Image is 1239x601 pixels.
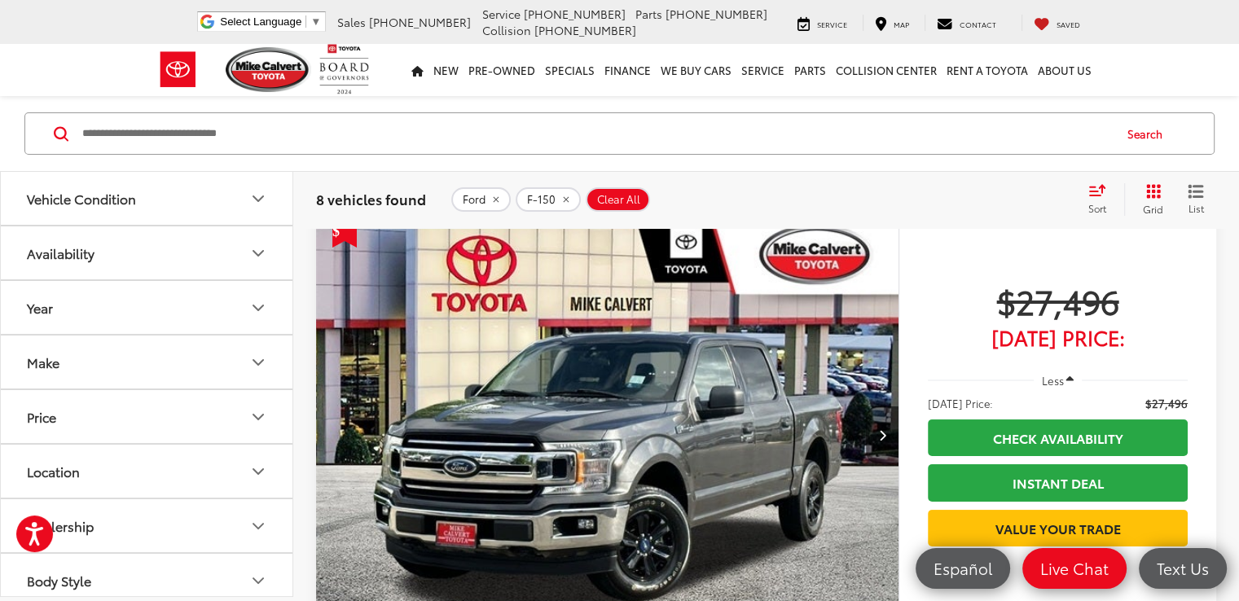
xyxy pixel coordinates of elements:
[332,217,357,248] span: Get Price Drop Alert
[960,19,996,29] span: Contact
[27,463,80,479] div: Location
[27,245,94,261] div: Availability
[925,558,1000,578] span: Español
[1188,201,1204,215] span: List
[1124,183,1175,216] button: Grid View
[1112,113,1186,154] button: Search
[248,243,268,263] div: Availability
[248,407,268,427] div: Price
[1,172,294,225] button: Vehicle ConditionVehicle Condition
[736,44,789,96] a: Service
[248,353,268,372] div: Make
[1,445,294,498] button: LocationLocation
[1145,395,1188,411] span: $27,496
[1,390,294,443] button: PricePrice
[928,329,1188,345] span: [DATE] Price:
[789,44,831,96] a: Parts
[866,406,898,463] button: Next image
[1032,558,1117,578] span: Live Chat
[1149,558,1217,578] span: Text Us
[464,44,540,96] a: Pre-Owned
[226,47,312,92] img: Mike Calvert Toyota
[1057,19,1080,29] span: Saved
[27,354,59,370] div: Make
[248,189,268,208] div: Vehicle Condition
[925,15,1008,31] a: Contact
[27,518,94,533] div: Dealership
[1022,548,1127,589] a: Live Chat
[524,6,626,22] span: [PHONE_NUMBER]
[1139,548,1227,589] a: Text Us
[248,571,268,590] div: Body Style
[27,409,56,424] div: Price
[27,572,91,588] div: Body Style
[817,19,847,29] span: Service
[27,300,53,315] div: Year
[656,44,736,96] a: WE BUY CARS
[863,15,921,31] a: Map
[369,14,471,30] span: [PHONE_NUMBER]
[248,462,268,481] div: Location
[928,419,1188,456] a: Check Availability
[942,44,1033,96] a: Rent a Toyota
[482,6,521,22] span: Service
[1080,183,1124,216] button: Select sort value
[1022,15,1092,31] a: My Saved Vehicles
[1033,44,1096,96] a: About Us
[831,44,942,96] a: Collision Center
[1034,366,1083,395] button: Less
[220,15,321,28] a: Select Language​
[248,516,268,536] div: Dealership
[928,395,993,411] span: [DATE] Price:
[527,193,556,206] span: F-150
[666,6,767,22] span: [PHONE_NUMBER]
[316,189,426,208] span: 8 vehicles found
[516,187,581,212] button: remove F-150
[1,226,294,279] button: AvailabilityAvailability
[1,281,294,334] button: YearYear
[928,510,1188,546] a: Value Your Trade
[451,187,511,212] button: remove Ford
[337,14,366,30] span: Sales
[310,15,321,28] span: ▼
[1175,183,1216,216] button: List View
[428,44,464,96] a: New
[147,43,209,96] img: Toyota
[928,464,1188,501] a: Instant Deal
[1041,373,1063,388] span: Less
[248,298,268,318] div: Year
[1143,202,1163,216] span: Grid
[220,15,301,28] span: Select Language
[785,15,859,31] a: Service
[27,191,136,206] div: Vehicle Condition
[635,6,662,22] span: Parts
[406,44,428,96] a: Home
[894,19,909,29] span: Map
[305,15,306,28] span: ​
[1,499,294,552] button: DealershipDealership
[1,336,294,388] button: MakeMake
[586,187,650,212] button: Clear All
[916,548,1010,589] a: Español
[597,193,640,206] span: Clear All
[928,280,1188,321] span: $27,496
[534,22,636,38] span: [PHONE_NUMBER]
[1088,201,1106,215] span: Sort
[482,22,531,38] span: Collision
[463,193,485,206] span: Ford
[600,44,656,96] a: Finance
[540,44,600,96] a: Specials
[81,114,1112,153] input: Search by Make, Model, or Keyword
